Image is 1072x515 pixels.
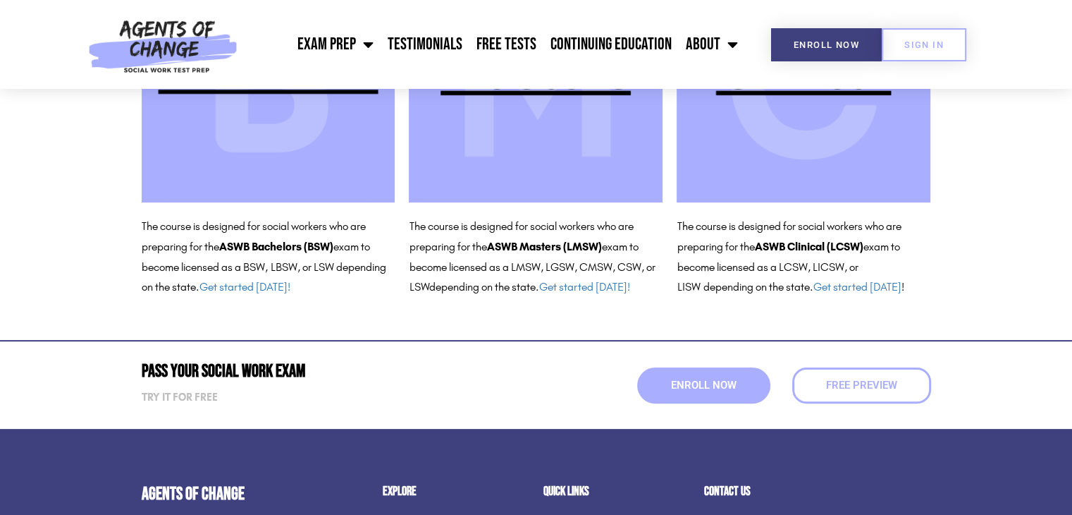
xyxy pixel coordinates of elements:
span: depending on the state. [429,280,629,293]
h2: Contact us [704,485,931,498]
a: Exam Prep [290,27,381,62]
a: Testimonials [381,27,469,62]
b: ASWB Bachelors (BSW) [219,240,333,253]
a: Free Preview [792,368,931,404]
p: The course is designed for social workers who are preparing for the exam to become licensed as a ... [409,217,663,298]
span: Enroll Now [671,380,737,391]
b: ASWB Clinical (LCSW) [754,240,863,253]
a: Continuing Education [543,27,679,62]
h4: Agents of Change [142,485,312,503]
a: About [679,27,745,62]
p: The course is designed for social workers who are preparing for the exam to become licensed as a ... [142,217,395,298]
p: The course is designed for social workers who are preparing for the exam to become licensed as a ... [677,217,930,298]
span: . ! [809,280,904,293]
h2: Explore [383,485,529,498]
a: Free Tests [469,27,543,62]
span: depending on the state [703,280,809,293]
h2: Quick Links [543,485,690,498]
a: Get started [DATE]! [199,280,290,293]
a: Enroll Now [637,368,770,404]
strong: Try it for free [142,391,218,404]
span: Enroll Now [794,40,859,49]
a: Get started [DATE]! [538,280,629,293]
h2: Pass Your Social Work Exam [142,363,529,380]
b: ASWB Masters (LMSW) [486,240,601,253]
a: Enroll Now [771,28,882,61]
a: Get started [DATE] [813,280,901,293]
span: SIGN IN [904,40,944,49]
span: Free Preview [826,380,897,391]
a: SIGN IN [882,28,966,61]
nav: Menu [245,27,745,62]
